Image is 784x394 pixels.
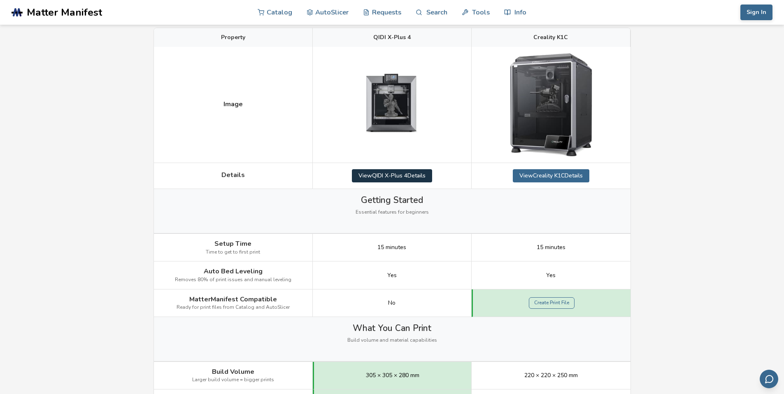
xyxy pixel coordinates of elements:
[377,244,406,251] span: 15 minutes
[192,377,274,383] span: Larger build volume = bigger prints
[366,372,419,379] span: 305 × 305 × 280 mm
[388,300,395,306] span: No
[204,268,263,275] span: Auto Bed Leveling
[212,368,254,375] span: Build Volume
[347,338,437,343] span: Build volume and material capabilities
[175,277,291,283] span: Removes 80% of print issues and manual leveling
[223,100,243,108] span: Image
[537,244,565,251] span: 15 minutes
[27,7,102,18] span: Matter Manifest
[351,64,433,146] img: QIDI X-Plus 4
[760,370,778,388] button: Send feedback via email
[221,34,245,41] span: Property
[740,5,772,20] button: Sign In
[529,297,575,309] a: Create Print File
[189,296,277,303] span: MatterManifest Compatible
[387,272,397,279] span: Yes
[221,171,245,179] span: Details
[177,305,290,310] span: Ready for print files from Catalog and AutoSlicer
[353,323,431,333] span: What You Can Print
[214,240,251,247] span: Setup Time
[510,53,592,156] img: Creality K1C
[513,169,589,182] a: ViewCreality K1CDetails
[533,34,568,41] span: Creality K1C
[373,34,411,41] span: QIDI X-Plus 4
[546,272,556,279] span: Yes
[356,210,429,215] span: Essential features for beginners
[206,249,260,255] span: Time to get to first print
[352,169,432,182] a: ViewQIDI X-Plus 4Details
[361,195,423,205] span: Getting Started
[524,372,578,379] span: 220 × 220 × 250 mm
